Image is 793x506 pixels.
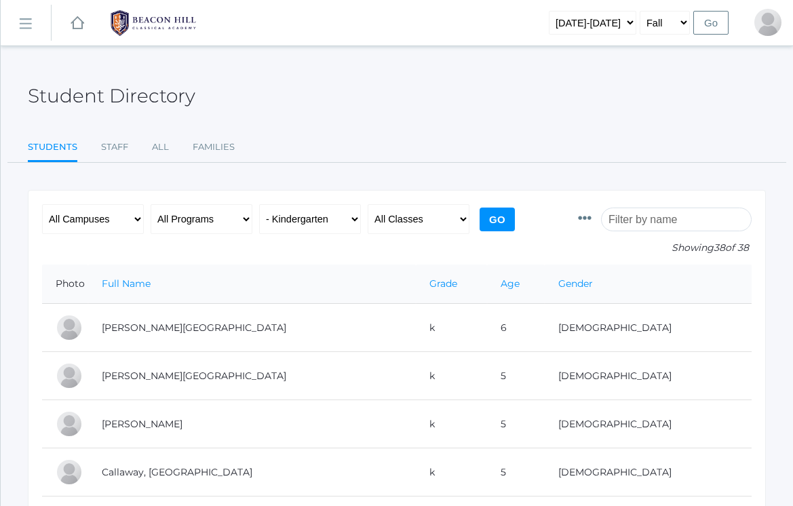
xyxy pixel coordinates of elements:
td: k [416,304,487,352]
input: Go [480,208,515,231]
td: k [416,448,487,497]
a: Grade [429,277,457,290]
td: [DEMOGRAPHIC_DATA] [545,352,752,400]
td: [PERSON_NAME] [88,400,416,448]
img: BHCALogos-05-308ed15e86a5a0abce9b8dd61676a3503ac9727e845dece92d48e8588c001991.png [102,6,204,40]
td: [PERSON_NAME][GEOGRAPHIC_DATA] [88,304,416,352]
td: [DEMOGRAPHIC_DATA] [545,400,752,448]
a: Staff [101,134,128,161]
td: k [416,352,487,400]
div: Charlotte Bair [56,314,83,341]
div: Lee Blasman [56,410,83,437]
p: Showing of 38 [578,241,752,255]
div: Kiel Callaway [56,459,83,486]
td: [DEMOGRAPHIC_DATA] [545,448,752,497]
a: Students [28,134,77,163]
h2: Student Directory [28,85,195,106]
a: Full Name [102,277,151,290]
span: 38 [714,241,725,254]
div: Jordan Bell [56,362,83,389]
td: 5 [487,448,544,497]
a: Families [193,134,235,161]
td: 5 [487,352,544,400]
div: Heather Porter [754,9,781,36]
td: Callaway, [GEOGRAPHIC_DATA] [88,448,416,497]
td: [PERSON_NAME][GEOGRAPHIC_DATA] [88,352,416,400]
input: Go [693,11,729,35]
th: Photo [42,265,88,304]
td: k [416,400,487,448]
a: Gender [558,277,593,290]
td: [DEMOGRAPHIC_DATA] [545,304,752,352]
a: All [152,134,169,161]
a: Age [501,277,520,290]
td: 6 [487,304,544,352]
input: Filter by name [601,208,752,231]
td: 5 [487,400,544,448]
